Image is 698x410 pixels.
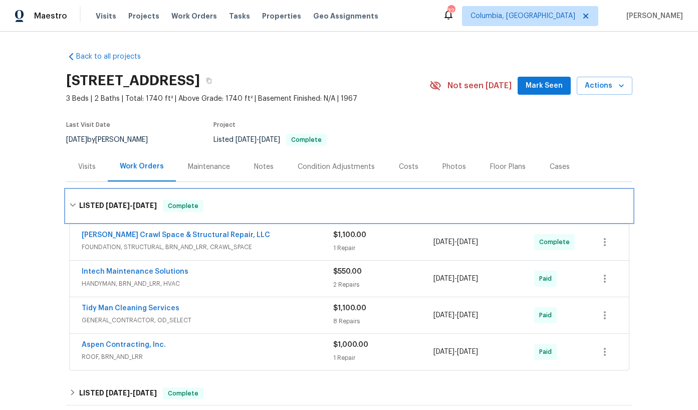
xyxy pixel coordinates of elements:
[457,275,478,282] span: [DATE]
[106,202,157,209] span: -
[78,162,96,172] div: Visits
[229,13,250,20] span: Tasks
[82,341,166,348] a: Aspen Contracting, Inc.
[457,312,478,319] span: [DATE]
[82,352,333,362] span: ROOF, BRN_AND_LRR
[447,6,454,16] div: 32
[539,310,556,320] span: Paid
[518,77,571,95] button: Mark Seen
[457,348,478,355] span: [DATE]
[66,76,200,86] h2: [STREET_ADDRESS]
[313,11,378,21] span: Geo Assignments
[333,305,366,312] span: $1,100.00
[526,80,563,92] span: Mark Seen
[577,77,632,95] button: Actions
[66,122,110,128] span: Last Visit Date
[213,122,236,128] span: Project
[128,11,159,21] span: Projects
[585,80,624,92] span: Actions
[66,94,429,104] span: 3 Beds | 2 Baths | Total: 1740 ft² | Above Grade: 1740 ft² | Basement Finished: N/A | 1967
[539,237,574,247] span: Complete
[236,136,257,143] span: [DATE]
[490,162,526,172] div: Floor Plans
[164,201,202,211] span: Complete
[539,347,556,357] span: Paid
[442,162,466,172] div: Photos
[82,232,270,239] a: [PERSON_NAME] Crawl Space & Structural Repair, LLC
[79,387,157,399] h6: LISTED
[171,11,217,21] span: Work Orders
[447,81,512,91] span: Not seen [DATE]
[550,162,570,172] div: Cases
[82,242,333,252] span: FOUNDATION, STRUCTURAL, BRN_AND_LRR, CRAWL_SPACE
[259,136,280,143] span: [DATE]
[287,137,326,143] span: Complete
[333,268,362,275] span: $550.00
[433,310,478,320] span: -
[622,11,683,21] span: [PERSON_NAME]
[133,389,157,396] span: [DATE]
[298,162,375,172] div: Condition Adjustments
[333,353,434,363] div: 1 Repair
[82,268,188,275] a: Intech Maintenance Solutions
[399,162,418,172] div: Costs
[433,347,478,357] span: -
[120,161,164,171] div: Work Orders
[106,389,157,396] span: -
[433,237,478,247] span: -
[96,11,116,21] span: Visits
[333,232,366,239] span: $1,100.00
[82,279,333,289] span: HANDYMAN, BRN_AND_LRR, HVAC
[433,239,454,246] span: [DATE]
[471,11,575,21] span: Columbia, [GEOGRAPHIC_DATA]
[164,388,202,398] span: Complete
[433,312,454,319] span: [DATE]
[82,305,179,312] a: Tidy Man Cleaning Services
[66,52,162,62] a: Back to all projects
[200,72,218,90] button: Copy Address
[82,315,333,325] span: GENERAL_CONTRACTOR, OD_SELECT
[133,202,157,209] span: [DATE]
[66,190,632,222] div: LISTED [DATE]-[DATE]Complete
[433,348,454,355] span: [DATE]
[79,200,157,212] h6: LISTED
[433,274,478,284] span: -
[457,239,478,246] span: [DATE]
[433,275,454,282] span: [DATE]
[106,202,130,209] span: [DATE]
[333,316,434,326] div: 8 Repairs
[66,134,160,146] div: by [PERSON_NAME]
[188,162,230,172] div: Maintenance
[262,11,301,21] span: Properties
[66,381,632,405] div: LISTED [DATE]-[DATE]Complete
[236,136,280,143] span: -
[254,162,274,172] div: Notes
[213,136,327,143] span: Listed
[106,389,130,396] span: [DATE]
[333,341,368,348] span: $1,000.00
[66,136,87,143] span: [DATE]
[333,280,434,290] div: 2 Repairs
[539,274,556,284] span: Paid
[333,243,434,253] div: 1 Repair
[34,11,67,21] span: Maestro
